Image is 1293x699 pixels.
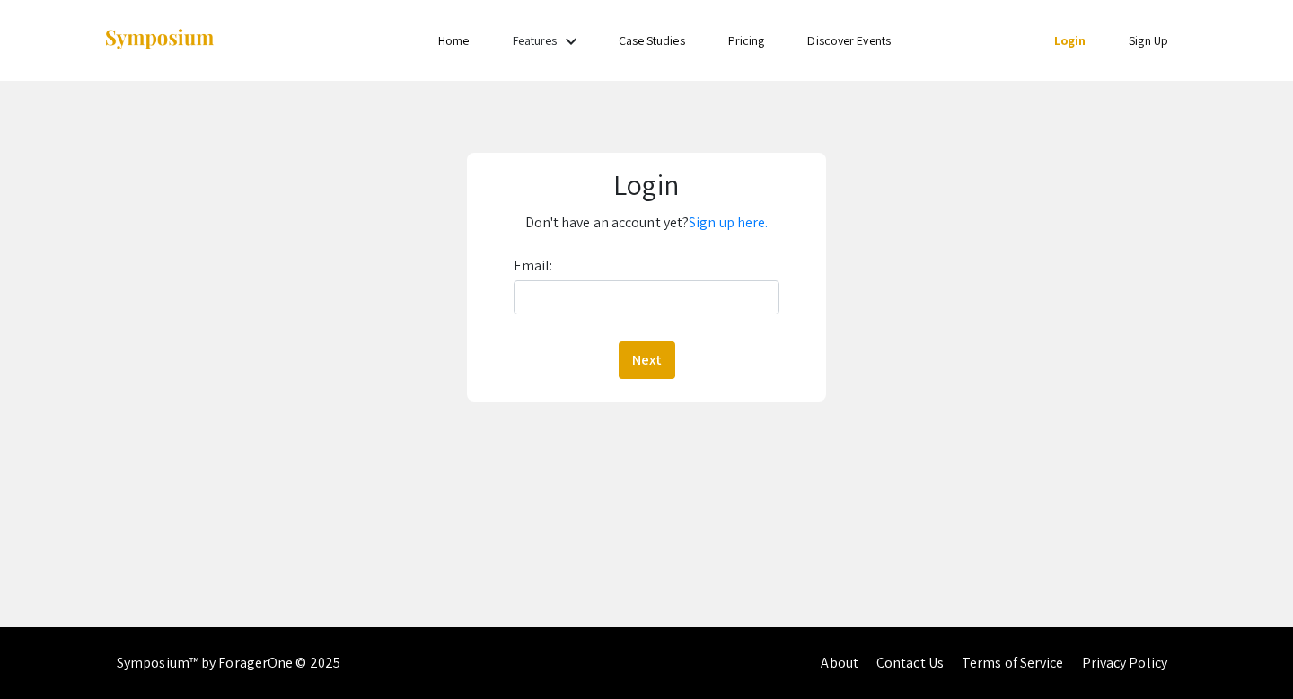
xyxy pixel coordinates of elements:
button: Next [619,341,675,379]
a: Contact Us [876,653,944,672]
a: Sign Up [1129,32,1168,49]
a: About [821,653,858,672]
label: Email: [514,252,553,280]
p: Don't have an account yet? [479,208,813,237]
a: Privacy Policy [1082,653,1167,672]
a: Features [513,32,558,49]
mat-icon: Expand Features list [560,31,582,52]
a: Sign up here. [689,213,768,232]
a: Home [438,32,469,49]
a: Discover Events [807,32,891,49]
h1: Login [479,167,813,201]
a: Login [1054,32,1086,49]
div: Symposium™ by ForagerOne © 2025 [117,627,340,699]
img: Symposium by ForagerOne [103,28,215,52]
a: Pricing [728,32,765,49]
a: Terms of Service [962,653,1064,672]
a: Case Studies [619,32,685,49]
